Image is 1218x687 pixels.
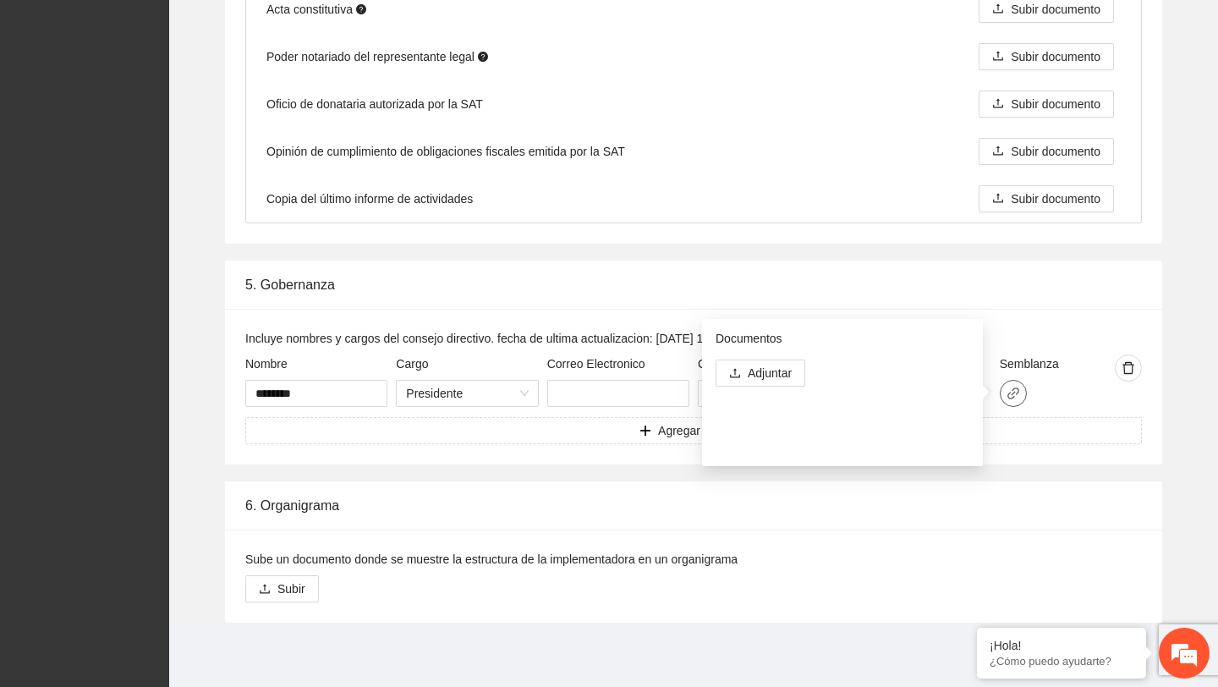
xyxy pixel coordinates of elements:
[245,582,319,596] span: uploadSubir
[979,3,1114,16] span: uploadSubir documento
[748,364,792,382] span: Adjuntar
[245,550,738,569] label: Sube un documento donde se muestre la estructura de la implementadora en un organigrama
[478,52,488,62] span: question-circle
[245,261,1142,309] div: 5. Gobernanza
[246,128,1141,175] li: Opinión de cumplimiento de obligaciones fiscales emitida por la SAT
[698,354,735,373] label: Celular
[979,145,1114,158] span: uploadSubir documento
[716,366,805,380] span: uploadAdjuntar
[1001,387,1026,400] span: link
[979,185,1114,212] button: uploadSubir documento
[246,175,1141,223] li: Copia del último informe de actividades
[979,91,1114,118] button: uploadSubir documento
[990,639,1133,652] div: ¡Hola!
[406,381,528,406] span: Presidente
[246,80,1141,128] li: Oficio de donataria autorizada por la SAT
[1000,380,1027,407] button: link
[992,97,1004,111] span: upload
[245,354,288,373] label: Nombre
[992,192,1004,206] span: upload
[979,138,1114,165] button: uploadSubir documento
[266,47,488,66] span: Poder notariado del representante legal
[1011,190,1100,208] span: Subir documento
[356,4,366,14] span: question-circle
[979,43,1114,70] button: uploadSubir documento
[1011,95,1100,113] span: Subir documento
[245,417,1142,444] button: plusAgregar directivo
[979,50,1114,63] span: uploadSubir documento
[1116,361,1141,375] span: delete
[245,329,925,348] label: Incluye nombres y cargos del consejo directivo. fecha de ultima actualizacion: Mon Sep 08 2025 10...
[658,421,748,440] span: Agregar directivo
[716,329,969,348] p: Documentos
[729,367,741,381] span: upload
[992,3,1004,16] span: upload
[396,354,428,373] label: Cargo
[992,145,1004,158] span: upload
[979,192,1114,206] span: uploadSubir documento
[1115,354,1142,382] button: delete
[259,583,271,596] span: upload
[1000,354,1059,373] label: Semblanza
[245,481,1142,530] div: 6. Organigrama
[547,354,645,373] label: Correo Electronico
[88,86,284,108] div: Chatee con nosotros ahora
[98,226,233,397] span: Estamos en línea.
[1011,47,1100,66] span: Subir documento
[8,462,322,521] textarea: Escriba su mensaje y pulse “Intro”
[716,360,805,387] button: uploadAdjuntar
[277,8,318,49] div: Minimizar ventana de chat en vivo
[245,575,319,602] button: uploadSubir
[992,50,1004,63] span: upload
[1011,142,1100,161] span: Subir documento
[979,97,1114,111] span: uploadSubir documento
[990,655,1133,668] p: ¿Cómo puedo ayudarte?
[277,580,305,598] span: Subir
[639,425,651,438] span: plus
